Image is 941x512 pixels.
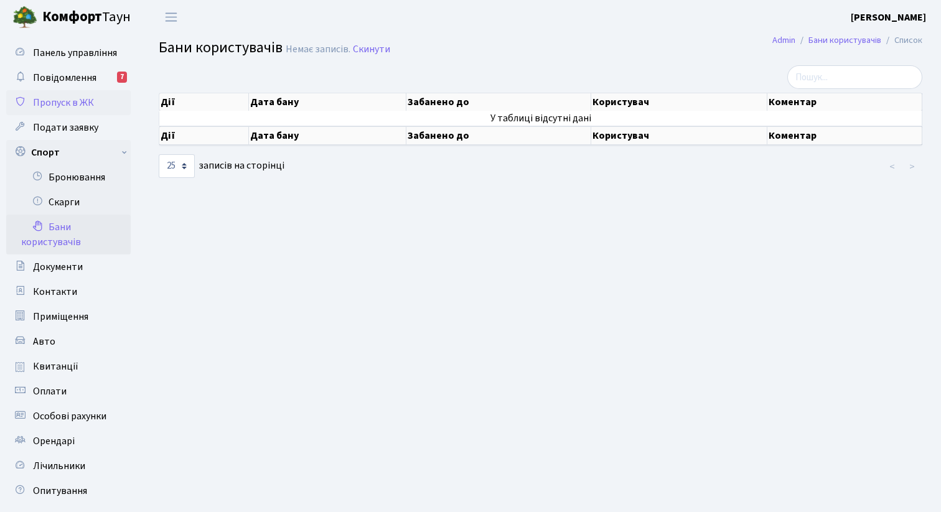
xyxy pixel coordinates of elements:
[33,484,87,498] span: Опитування
[591,93,767,111] th: Користувач
[6,329,131,354] a: Авто
[159,111,922,126] td: У таблиці відсутні дані
[6,190,131,215] a: Скарги
[767,126,922,145] th: Коментар
[33,310,88,323] span: Приміщення
[159,154,284,178] label: записів на сторінці
[42,7,131,28] span: Таун
[33,96,94,109] span: Пропуск в ЖК
[406,126,591,145] th: Забанено до
[12,5,37,30] img: logo.png
[591,126,767,145] th: Користувач
[33,285,77,299] span: Контакти
[767,93,922,111] th: Коментар
[42,7,102,27] b: Комфорт
[33,71,96,85] span: Повідомлення
[6,354,131,379] a: Квитанції
[159,126,249,145] th: Дії
[33,260,83,274] span: Документи
[6,215,131,254] a: Бани користувачів
[851,11,926,24] b: [PERSON_NAME]
[33,409,106,423] span: Особові рахунки
[6,140,131,165] a: Спорт
[6,65,131,90] a: Повідомлення7
[33,360,78,373] span: Квитанції
[249,126,406,145] th: Дата бану
[6,254,131,279] a: Документи
[772,34,795,47] a: Admin
[117,72,127,83] div: 7
[406,93,591,111] th: Забанено до
[754,27,941,54] nav: breadcrumb
[6,454,131,478] a: Лічильники
[159,37,283,58] span: Бани користувачів
[159,93,249,111] th: Дії
[881,34,922,47] li: Список
[6,40,131,65] a: Панель управління
[787,65,922,89] input: Пошук...
[6,304,131,329] a: Приміщення
[6,279,131,304] a: Контакти
[6,379,131,404] a: Оплати
[286,44,350,55] div: Немає записів.
[6,165,131,190] a: Бронювання
[33,335,55,348] span: Авто
[33,46,117,60] span: Панель управління
[33,121,98,134] span: Подати заявку
[6,478,131,503] a: Опитування
[6,429,131,454] a: Орендарі
[353,44,390,55] a: Скинути
[6,90,131,115] a: Пропуск в ЖК
[33,434,75,448] span: Орендарі
[6,404,131,429] a: Особові рахунки
[249,93,406,111] th: Дата бану
[159,154,195,178] select: записів на сторінці
[156,7,187,27] button: Переключити навігацію
[33,384,67,398] span: Оплати
[851,10,926,25] a: [PERSON_NAME]
[808,34,881,47] a: Бани користувачів
[6,115,131,140] a: Подати заявку
[33,459,85,473] span: Лічильники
